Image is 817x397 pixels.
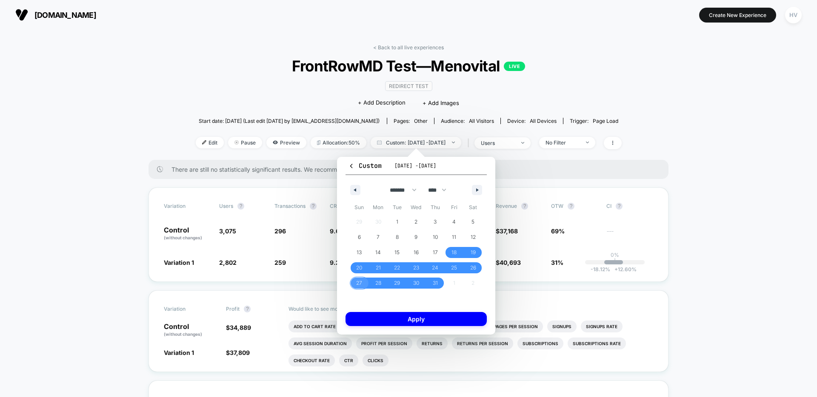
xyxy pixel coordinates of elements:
[783,6,804,24] button: HV
[426,230,445,245] button: 10
[348,162,382,170] span: Custom
[591,266,610,272] span: -18.12 %
[228,137,262,148] span: Pause
[546,139,580,146] div: No Filter
[489,320,543,332] li: Pages Per Session
[432,260,438,275] span: 24
[614,258,616,264] p: |
[423,99,459,106] span: + Add Images
[377,230,380,245] span: 7
[568,203,574,210] button: ?
[413,260,419,275] span: 23
[471,214,474,230] span: 5
[496,259,521,266] span: $
[13,8,99,22] button: [DOMAIN_NAME]
[496,227,518,235] span: $
[356,260,362,275] span: 20
[699,8,776,23] button: Create New Experience
[388,245,407,260] button: 15
[452,214,456,230] span: 4
[346,312,487,326] button: Apply
[219,259,237,266] span: 2,802
[310,203,317,210] button: ?
[164,349,194,356] span: Variation 1
[547,320,577,332] li: Signups
[369,260,388,275] button: 21
[414,214,417,230] span: 2
[414,245,419,260] span: 16
[394,275,400,291] span: 29
[570,118,618,124] div: Trigger:
[407,214,426,230] button: 2
[274,203,306,209] span: Transactions
[394,162,436,169] span: [DATE] - [DATE]
[375,245,381,260] span: 14
[504,62,525,71] p: LIVE
[614,266,618,272] span: +
[451,245,457,260] span: 18
[407,260,426,275] button: 23
[407,275,426,291] button: 30
[611,252,619,258] p: 0%
[586,142,589,143] img: end
[452,142,455,143] img: end
[317,140,320,145] img: rebalance
[363,354,389,366] li: Clicks
[171,166,651,173] span: There are still no statistically significant results. We recommend waiting a few more days
[413,275,419,291] span: 30
[202,140,206,145] img: edit
[426,201,445,214] span: Thu
[470,260,476,275] span: 26
[496,203,517,209] span: Revenue
[463,201,483,214] span: Sat
[396,214,398,230] span: 1
[164,203,211,210] span: Variation
[441,118,494,124] div: Audience:
[388,214,407,230] button: 1
[356,275,362,291] span: 27
[463,214,483,230] button: 5
[445,230,464,245] button: 11
[433,230,438,245] span: 10
[521,142,524,144] img: end
[452,337,513,349] li: Returns Per Session
[350,275,369,291] button: 27
[369,245,388,260] button: 14
[371,137,461,148] span: Custom: [DATE] - [DATE]
[226,306,240,312] span: Profit
[426,214,445,230] button: 3
[217,57,600,75] span: FrontRowMD Test—Menovital
[289,354,335,366] li: Checkout Rate
[244,306,251,312] button: ?
[350,230,369,245] button: 6
[196,137,224,148] span: Edit
[568,337,626,349] li: Subscriptions Rate
[394,118,428,124] div: Pages:
[551,259,563,266] span: 31%
[616,203,623,210] button: ?
[530,118,557,124] span: all devices
[388,275,407,291] button: 29
[593,118,618,124] span: Page Load
[311,137,366,148] span: Allocation: 50%
[377,140,382,145] img: calendar
[373,44,444,51] a: < Back to all live experiences
[445,201,464,214] span: Fri
[356,337,412,349] li: Profit Per Session
[433,245,438,260] span: 17
[551,203,598,210] span: OTW
[369,201,388,214] span: Mon
[481,140,515,146] div: users
[414,230,417,245] span: 9
[551,227,565,235] span: 69%
[375,275,381,291] span: 28
[237,203,244,210] button: ?
[350,245,369,260] button: 13
[164,306,211,312] span: Variation
[463,230,483,245] button: 12
[164,259,194,266] span: Variation 1
[517,337,563,349] li: Subscriptions
[426,245,445,260] button: 17
[164,332,202,337] span: (without changes)
[230,349,250,356] span: 37,809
